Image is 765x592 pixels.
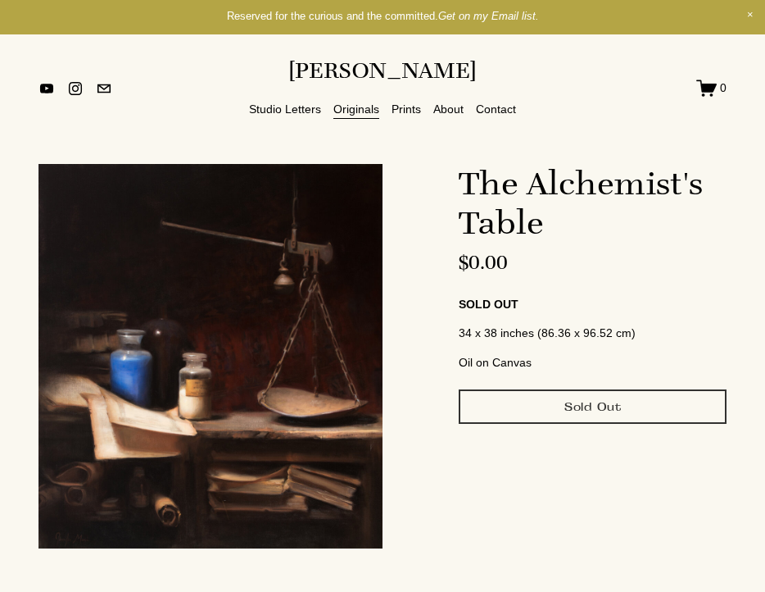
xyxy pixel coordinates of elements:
a: YouTube [38,80,55,97]
a: jennifermariekeller@gmail.com [96,80,112,97]
a: Contact [476,99,516,120]
span: sold out [459,297,518,312]
a: About [433,99,464,120]
a: Originals [333,99,379,120]
a: 0 items in cart [696,78,727,98]
a: [PERSON_NAME] [288,56,477,84]
h1: The Alchemist's Table [459,164,727,242]
a: Studio Letters [249,99,321,120]
p: 34 x 38 inches (86.36 x 96.52 cm) [459,324,727,342]
span: 0 [720,80,727,95]
a: instagram-unauth [67,80,84,97]
a: Prints [392,99,421,120]
div: $0.00 [459,251,727,274]
p: Oil on Canvas [459,353,727,371]
div: Gallery [38,164,382,548]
